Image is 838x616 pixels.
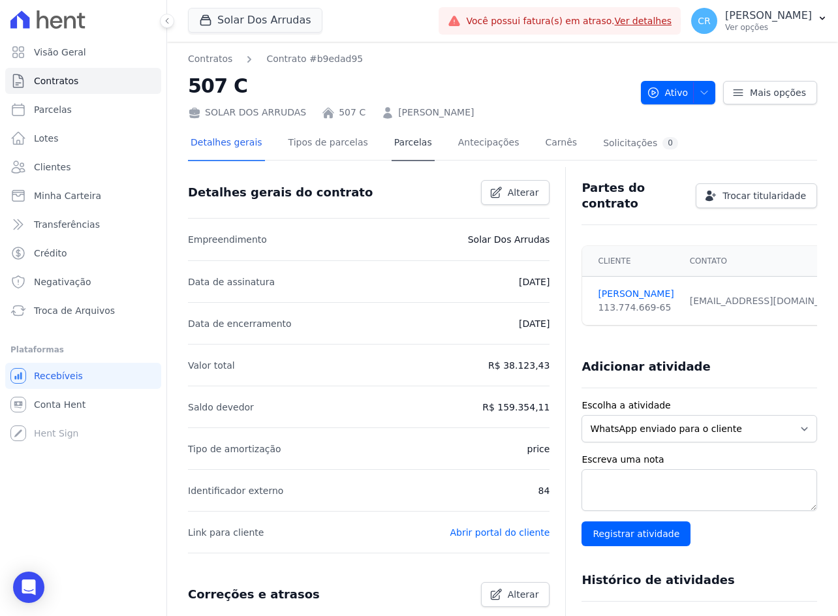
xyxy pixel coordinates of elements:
[188,587,320,602] h3: Correções e atrasos
[598,287,674,301] a: [PERSON_NAME]
[34,189,101,202] span: Minha Carteira
[488,358,550,373] p: R$ 38.123,43
[582,521,691,546] input: Registrar atividade
[188,52,630,66] nav: Breadcrumb
[34,247,67,260] span: Crédito
[188,106,306,119] div: SOLAR DOS ARRUDAS
[698,16,711,25] span: CR
[286,127,371,161] a: Tipos de parcelas
[398,106,474,119] a: [PERSON_NAME]
[188,8,322,33] button: Solar Dos Arrudas
[542,127,580,161] a: Carnês
[34,161,70,174] span: Clientes
[10,342,156,358] div: Plataformas
[34,46,86,59] span: Visão Geral
[188,52,363,66] nav: Breadcrumb
[681,3,838,39] button: CR [PERSON_NAME] Ver opções
[615,16,672,26] a: Ver detalhes
[5,269,161,295] a: Negativação
[188,232,267,247] p: Empreendimento
[582,399,817,412] label: Escolha a atividade
[508,186,539,199] span: Alterar
[188,185,373,200] h3: Detalhes gerais do contrato
[5,392,161,418] a: Conta Hent
[519,274,550,290] p: [DATE]
[468,232,550,247] p: Solar Dos Arrudas
[582,246,681,277] th: Cliente
[34,74,78,87] span: Contratos
[5,68,161,94] a: Contratos
[5,125,161,151] a: Lotes
[5,154,161,180] a: Clientes
[582,359,710,375] h3: Adicionar atividade
[188,52,232,66] a: Contratos
[508,588,539,601] span: Alterar
[450,527,550,538] a: Abrir portal do cliente
[188,316,292,331] p: Data de encerramento
[725,22,812,33] p: Ver opções
[188,127,265,161] a: Detalhes gerais
[662,137,678,149] div: 0
[600,127,681,161] a: Solicitações0
[34,304,115,317] span: Troca de Arquivos
[481,180,550,205] a: Alterar
[34,103,72,116] span: Parcelas
[392,127,435,161] a: Parcelas
[481,582,550,607] a: Alterar
[34,398,85,411] span: Conta Hent
[34,275,91,288] span: Negativação
[722,189,806,202] span: Trocar titularidade
[34,132,59,145] span: Lotes
[750,86,806,99] span: Mais opções
[5,183,161,209] a: Minha Carteira
[527,441,550,457] p: price
[266,52,363,66] a: Contrato #b9edad95
[519,316,550,331] p: [DATE]
[5,298,161,324] a: Troca de Arquivos
[5,211,161,238] a: Transferências
[641,81,716,104] button: Ativo
[34,218,100,231] span: Transferências
[188,483,283,499] p: Identificador externo
[582,453,817,467] label: Escreva uma nota
[582,572,734,588] h3: Histórico de atividades
[696,183,817,208] a: Trocar titularidade
[5,363,161,389] a: Recebíveis
[456,127,522,161] a: Antecipações
[188,441,281,457] p: Tipo de amortização
[725,9,812,22] p: [PERSON_NAME]
[34,369,83,382] span: Recebíveis
[598,301,674,315] div: 113.774.669-65
[188,274,275,290] p: Data de assinatura
[188,71,630,100] h2: 507 C
[5,39,161,65] a: Visão Geral
[603,137,678,149] div: Solicitações
[582,180,685,211] h3: Partes do contrato
[13,572,44,603] div: Open Intercom Messenger
[339,106,365,119] a: 507 C
[5,97,161,123] a: Parcelas
[466,14,672,28] span: Você possui fatura(s) em atraso.
[188,525,264,540] p: Link para cliente
[538,483,550,499] p: 84
[188,399,254,415] p: Saldo devedor
[5,240,161,266] a: Crédito
[647,81,689,104] span: Ativo
[482,399,550,415] p: R$ 159.354,11
[723,81,817,104] a: Mais opções
[188,358,235,373] p: Valor total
